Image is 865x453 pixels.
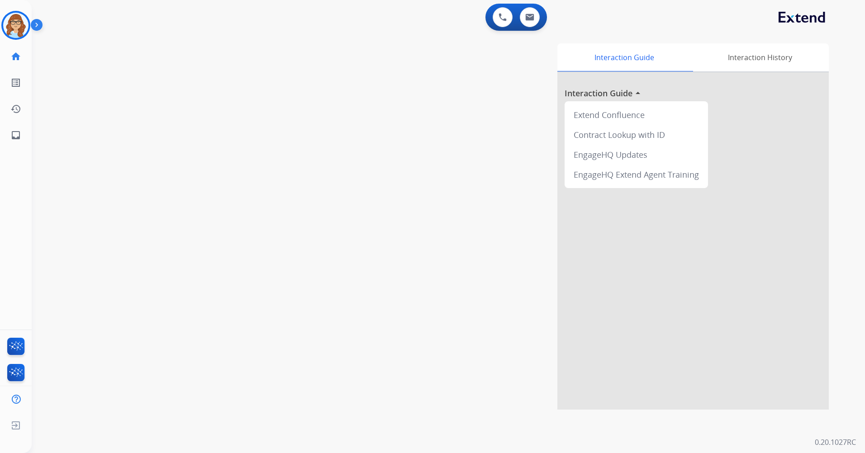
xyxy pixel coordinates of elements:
[815,437,856,448] p: 0.20.1027RC
[3,13,29,38] img: avatar
[10,130,21,141] mat-icon: inbox
[568,125,704,145] div: Contract Lookup with ID
[557,43,691,71] div: Interaction Guide
[10,104,21,114] mat-icon: history
[10,51,21,62] mat-icon: home
[568,105,704,125] div: Extend Confluence
[10,77,21,88] mat-icon: list_alt
[691,43,829,71] div: Interaction History
[568,165,704,184] div: EngageHQ Extend Agent Training
[568,145,704,165] div: EngageHQ Updates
